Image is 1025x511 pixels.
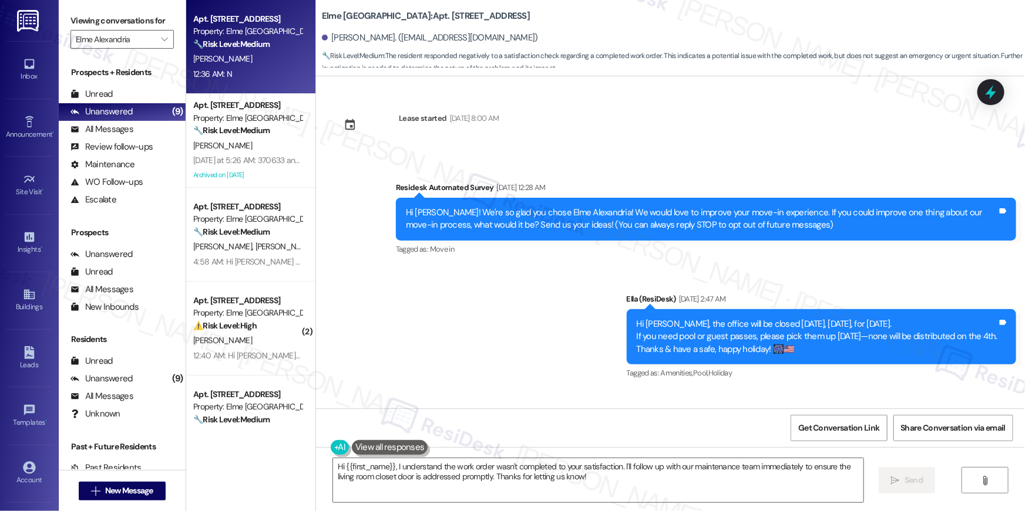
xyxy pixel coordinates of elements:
[70,408,120,420] div: Unknown
[6,227,53,259] a: Insights •
[798,422,879,434] span: Get Conversation Link
[396,241,1016,258] div: Tagged as:
[42,186,44,194] span: •
[59,66,186,79] div: Prospects + Residents
[193,99,302,111] div: Apt. [STREET_ADDRESS]
[193,241,256,252] span: [PERSON_NAME]
[893,415,1013,441] button: Share Conversation via email
[59,226,186,239] div: Prospects
[169,103,186,121] div: (9)
[6,170,53,201] a: Site Visit •
[193,350,978,361] div: 12:40 AM: Hi [PERSON_NAME] , thank you for bringing this important matter to our attention. We've...
[193,13,302,25] div: Apt. [STREET_ADDRESS]
[627,364,1016,381] div: Tagged as:
[708,368,732,378] span: Holiday
[6,343,53,374] a: Leads
[193,53,252,64] span: [PERSON_NAME]
[256,241,314,252] span: [PERSON_NAME]
[322,10,530,22] b: Elme [GEOGRAPHIC_DATA]: Apt. [STREET_ADDRESS]
[661,368,694,378] span: Amenities ,
[70,248,133,260] div: Unanswered
[70,158,135,171] div: Maintenance
[399,112,447,124] div: Lease started
[70,462,142,474] div: Past Residents
[59,441,186,453] div: Past + Future Residents
[6,54,53,86] a: Inbox
[70,390,133,402] div: All Messages
[193,320,257,331] strong: ⚠️ Risk Level: High
[396,181,1016,198] div: Residesk Automated Survey
[193,155,365,165] div: [DATE] at 5:26 AM: 370633 and sorry it was [DATE]
[45,417,47,425] span: •
[981,476,990,485] i: 
[161,35,167,44] i: 
[70,12,174,30] label: Viewing conversations for
[70,106,133,118] div: Unanswered
[193,140,252,151] span: [PERSON_NAME]
[193,307,302,319] div: Property: Elme [GEOGRAPHIC_DATA]
[322,51,384,60] strong: 🔧 Risk Level: Medium
[891,476,900,485] i: 
[76,30,155,49] input: All communities
[6,285,53,316] a: Buildings
[637,318,997,356] div: Hi [PERSON_NAME], the office will be closed [DATE], [DATE], for [DATE]. If you need pool or guest...
[193,414,270,425] strong: 🔧 Risk Level: Medium
[169,370,186,388] div: (9)
[193,39,270,49] strong: 🔧 Risk Level: Medium
[494,181,546,194] div: [DATE] 12:28 AM
[676,293,726,305] div: [DATE] 2:47 AM
[193,201,302,213] div: Apt. [STREET_ADDRESS]
[70,194,116,206] div: Escalate
[17,10,41,32] img: ResiDesk Logo
[901,422,1006,434] span: Share Conversation via email
[193,256,964,267] div: 4:58 AM: Hi [PERSON_NAME] and [PERSON_NAME], I’m glad to hear your work order has been completed!...
[193,112,302,124] div: Property: Elme [GEOGRAPHIC_DATA]
[430,244,454,254] span: Move in
[627,293,1016,309] div: Ella (ResiDesk)
[6,458,53,489] a: Account
[70,355,113,367] div: Unread
[406,207,997,232] div: Hi [PERSON_NAME]! We're so glad you chose Elme Alexandria! We would love to improve your move-in ...
[193,388,302,401] div: Apt. [STREET_ADDRESS]
[70,123,133,136] div: All Messages
[447,112,499,124] div: [DATE] 8:00 AM
[105,485,153,497] span: New Message
[70,283,133,296] div: All Messages
[192,168,303,182] div: Archived on [DATE]
[322,32,538,44] div: [PERSON_NAME]. ([EMAIL_ADDRESS][DOMAIN_NAME])
[333,458,863,502] textarea: Hi {{first_name}}, I understand the work order wasn't completed to your satisfaction. I'll follow...
[193,213,302,225] div: Property: Elme [GEOGRAPHIC_DATA]
[193,401,302,413] div: Property: Elme [GEOGRAPHIC_DATA]
[70,176,143,188] div: WO Follow-ups
[193,25,302,38] div: Property: Elme [GEOGRAPHIC_DATA]
[693,368,708,378] span: Pool ,
[322,50,1025,75] span: : The resident responded negatively to a satisfaction check regarding a completed work order. Thi...
[879,467,936,493] button: Send
[193,226,270,237] strong: 🔧 Risk Level: Medium
[70,141,153,153] div: Review follow-ups
[791,415,887,441] button: Get Conversation Link
[905,474,923,486] span: Send
[193,69,232,79] div: 12:36 AM: N
[70,88,113,100] div: Unread
[91,486,100,496] i: 
[59,333,186,346] div: Residents
[70,301,139,313] div: New Inbounds
[41,243,42,252] span: •
[193,335,252,346] span: [PERSON_NAME]
[193,295,302,307] div: Apt. [STREET_ADDRESS]
[6,400,53,432] a: Templates •
[79,482,166,500] button: New Message
[52,128,54,137] span: •
[70,266,113,278] div: Unread
[193,125,270,136] strong: 🔧 Risk Level: Medium
[70,373,133,385] div: Unanswered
